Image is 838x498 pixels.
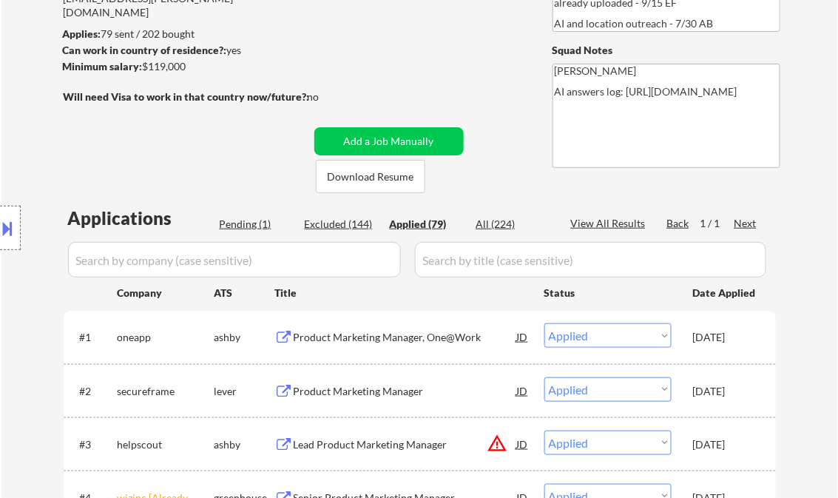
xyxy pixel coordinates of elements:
div: secureframe [118,384,214,399]
div: $119,000 [63,59,309,74]
div: #2 [80,384,106,399]
div: Product Marketing Manager [294,384,517,399]
button: warning_amber [487,433,508,454]
strong: Applies: [63,27,101,40]
div: 79 sent / 202 bought [63,27,309,41]
div: JD [516,377,530,404]
div: lever [214,384,275,399]
div: Date Applied [693,286,758,300]
div: Product Marketing Manager, One@Work [294,330,517,345]
div: Next [734,216,758,231]
div: Back [667,216,691,231]
div: Lead Product Marketing Manager [294,437,517,452]
div: [DATE] [693,384,758,399]
div: ashby [214,437,275,452]
div: Status [544,279,672,306]
div: Applied (79) [390,217,464,232]
strong: Can work in country of residence?: [63,44,227,56]
div: [DATE] [693,437,758,452]
div: View All Results [571,216,650,231]
div: helpscout [118,437,214,452]
div: Squad Notes [553,43,780,58]
div: no [308,90,350,104]
div: Excluded (144) [305,217,379,232]
div: 1 / 1 [700,216,734,231]
strong: Minimum salary: [63,60,143,73]
div: #3 [80,437,106,452]
div: [DATE] [693,330,758,345]
div: JD [516,323,530,350]
div: JD [516,431,530,457]
input: Search by title (case sensitive) [415,242,766,277]
button: Add a Job Manually [314,127,464,155]
div: All (224) [476,217,550,232]
div: yes [63,43,305,58]
button: Download Resume [316,160,425,193]
div: Title [275,286,530,300]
